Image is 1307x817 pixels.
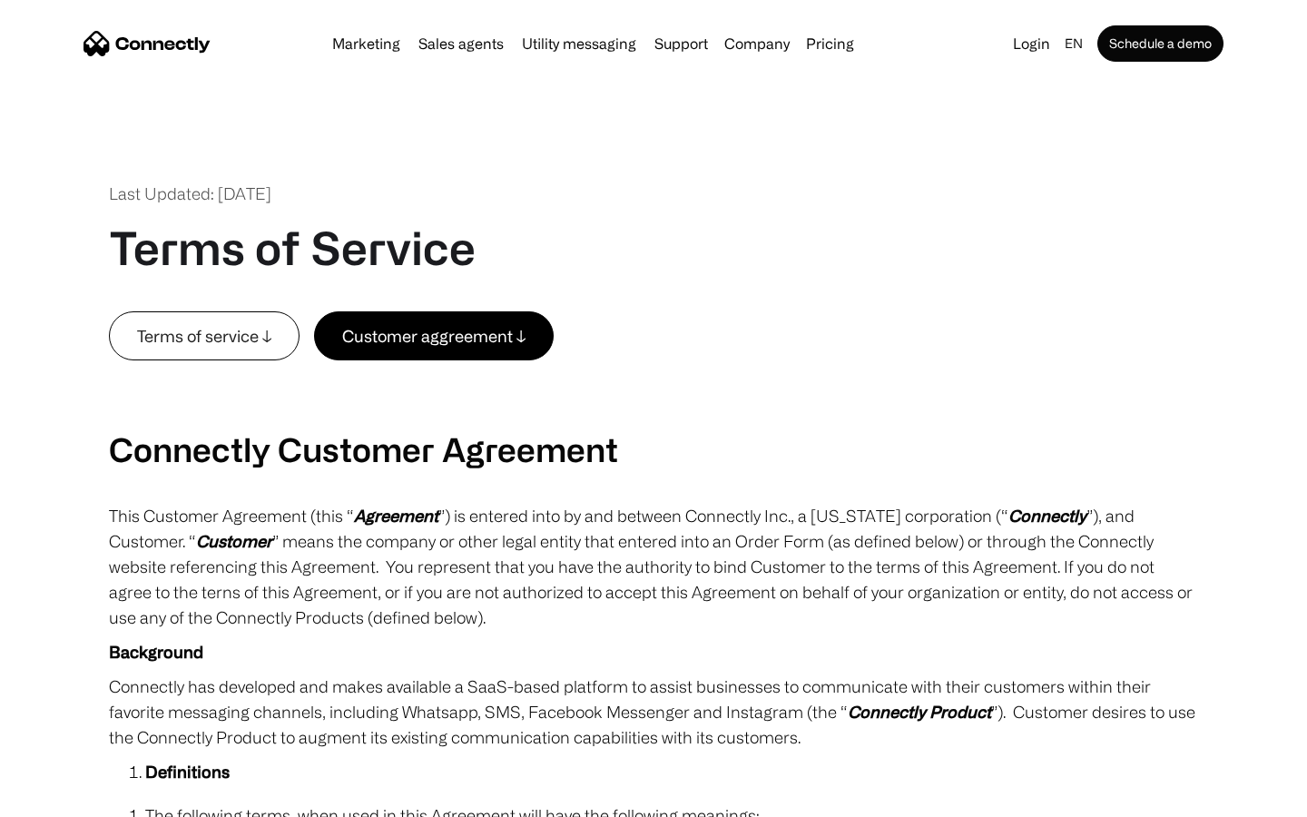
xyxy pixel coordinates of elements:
[515,36,644,51] a: Utility messaging
[411,36,511,51] a: Sales agents
[109,674,1198,750] p: Connectly has developed and makes available a SaaS-based platform to assist businesses to communi...
[647,36,715,51] a: Support
[36,785,109,811] ul: Language list
[724,31,790,56] div: Company
[342,323,526,349] div: Customer aggreement ↓
[109,643,203,661] strong: Background
[1097,25,1223,62] a: Schedule a demo
[109,221,476,275] h1: Terms of Service
[109,182,271,206] div: Last Updated: [DATE]
[1008,507,1086,525] em: Connectly
[196,532,272,550] em: Customer
[109,429,1198,468] h2: Connectly Customer Agreement
[109,395,1198,420] p: ‍
[109,360,1198,386] p: ‍
[799,36,861,51] a: Pricing
[848,703,991,721] em: Connectly Product
[1006,31,1057,56] a: Login
[137,323,271,349] div: Terms of service ↓
[18,783,109,811] aside: Language selected: English
[1065,31,1083,56] div: en
[354,507,438,525] em: Agreement
[325,36,408,51] a: Marketing
[145,763,230,781] strong: Definitions
[109,503,1198,630] p: This Customer Agreement (this “ ”) is entered into by and between Connectly Inc., a [US_STATE] co...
